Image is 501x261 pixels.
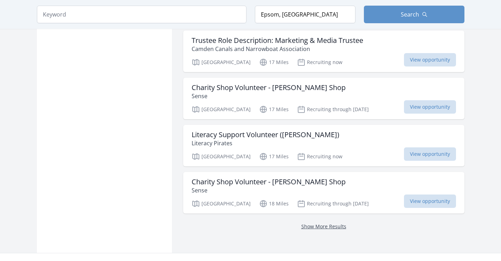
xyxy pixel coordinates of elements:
p: Sense [192,92,346,100]
p: Literacy Pirates [192,139,339,147]
a: Literacy Support Volunteer ([PERSON_NAME]) Literacy Pirates [GEOGRAPHIC_DATA] 17 Miles Recruiting... [183,125,464,166]
p: Recruiting now [297,58,342,66]
a: Trustee Role Description: Marketing & Media Trustee Camden Canals and Narrowboat Association [GEO... [183,31,464,72]
p: 17 Miles [259,105,289,114]
p: Camden Canals and Narrowboat Association [192,45,363,53]
h3: Literacy Support Volunteer ([PERSON_NAME]) [192,130,339,139]
p: [GEOGRAPHIC_DATA] [192,199,251,208]
a: Charity Shop Volunteer - [PERSON_NAME] Shop Sense [GEOGRAPHIC_DATA] 17 Miles Recruiting through [... [183,78,464,119]
button: Search [364,6,464,23]
span: View opportunity [404,195,456,208]
span: View opportunity [404,100,456,114]
p: [GEOGRAPHIC_DATA] [192,105,251,114]
h3: Trustee Role Description: Marketing & Media Trustee [192,36,363,45]
p: 17 Miles [259,152,289,161]
a: Show More Results [301,223,346,230]
span: Search [401,10,419,19]
h3: Charity Shop Volunteer - [PERSON_NAME] Shop [192,178,346,186]
p: [GEOGRAPHIC_DATA] [192,152,251,161]
h3: Charity Shop Volunteer - [PERSON_NAME] Shop [192,83,346,92]
p: [GEOGRAPHIC_DATA] [192,58,251,66]
p: 18 Miles [259,199,289,208]
p: Recruiting through [DATE] [297,199,369,208]
span: View opportunity [404,147,456,161]
p: Recruiting now [297,152,342,161]
span: View opportunity [404,53,456,66]
a: Charity Shop Volunteer - [PERSON_NAME] Shop Sense [GEOGRAPHIC_DATA] 18 Miles Recruiting through [... [183,172,464,214]
p: 17 Miles [259,58,289,66]
p: Recruiting through [DATE] [297,105,369,114]
p: Sense [192,186,346,195]
input: Keyword [37,6,246,23]
input: Location [255,6,355,23]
